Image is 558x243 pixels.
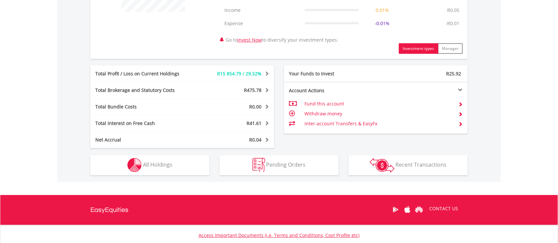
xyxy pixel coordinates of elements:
button: All Holdings [90,155,209,175]
a: Invest Now [237,37,262,43]
td: Fund this account [304,99,453,109]
div: Net Accrual [90,137,198,143]
td: Income [221,4,302,17]
button: Manager [438,43,463,54]
span: R0.00 [249,103,261,110]
div: Total Brokerage and Statutory Costs [90,87,198,94]
div: Total Bundle Costs [90,103,198,110]
a: Google Play [390,199,401,220]
td: 0.01% [362,4,402,17]
span: R0.04 [249,137,261,143]
a: CONTACT US [425,199,463,218]
div: Your Funds to Invest [284,70,376,77]
img: transactions-zar-wht.png [370,158,395,173]
a: Apple [401,199,413,220]
button: Pending Orders [219,155,339,175]
span: All Holdings [143,161,172,168]
span: R475.78 [244,87,261,93]
a: EasyEquities [90,195,128,225]
img: holdings-wht.png [127,158,142,172]
td: Withdraw money [304,109,453,119]
button: Investment types [399,43,438,54]
td: Inter-account Transfers & EasyFx [304,119,453,129]
a: Huawei [413,199,425,220]
td: R0.05 [444,4,463,17]
span: R15 854.79 / 29.52% [217,70,261,77]
span: R41.61 [247,120,261,126]
td: -0.01% [362,17,402,30]
a: Access Important Documents (i.e. Terms and Conditions, Cost Profile etc) [199,232,359,238]
span: Pending Orders [266,161,306,168]
span: Recent Transactions [396,161,447,168]
div: Total Interest on Free Cash [90,120,198,127]
img: pending_instructions-wht.png [253,158,265,172]
td: Expense [221,17,302,30]
div: Total Profit / Loss on Current Holdings [90,70,198,77]
span: R25.92 [446,70,461,77]
button: Recent Transactions [349,155,468,175]
td: -R0.01 [442,17,463,30]
div: Account Actions [284,87,376,94]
